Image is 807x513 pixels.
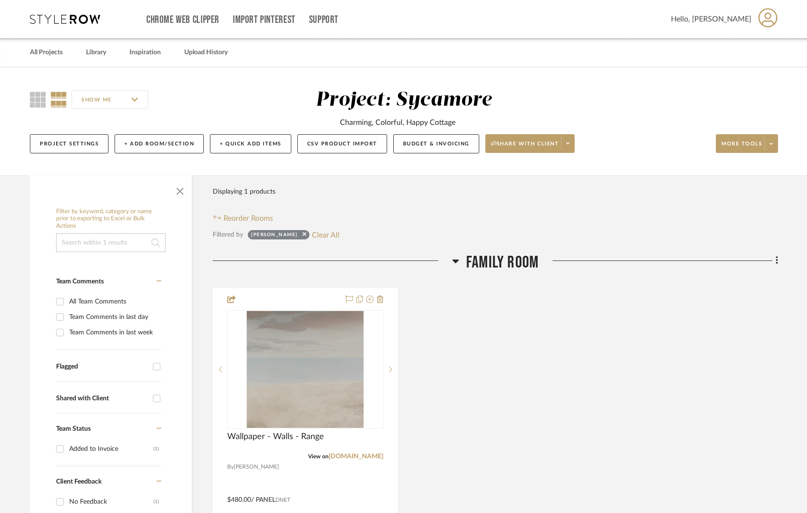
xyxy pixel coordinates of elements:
div: Displaying 1 products [213,182,275,201]
span: Team Status [56,426,91,432]
button: Clear All [312,229,339,241]
div: No Feedback [69,494,153,509]
span: Family Room [466,253,539,273]
span: View on [308,454,329,459]
div: (1) [153,494,159,509]
a: Import Pinterest [233,16,295,24]
div: 0 [228,311,383,428]
div: Team Comments in last week [69,325,159,340]
button: Reorder Rooms [213,213,273,224]
a: Library [86,46,106,59]
button: Project Settings [30,134,108,153]
div: Shared with Client [56,395,148,403]
span: Share with client [491,140,559,154]
div: Flagged [56,363,148,371]
span: Client Feedback [56,478,101,485]
div: Charming, Colorful, Happy Cottage [340,117,455,128]
a: Chrome Web Clipper [146,16,219,24]
button: CSV Product Import [297,134,387,153]
button: Close [171,180,189,199]
a: Inspiration [130,46,161,59]
span: Reorder Rooms [223,213,273,224]
button: + Quick Add Items [210,134,291,153]
span: More tools [721,140,762,154]
button: Share with client [485,134,575,153]
h6: Filter by keyword, category or name prior to exporting to Excel or Bulk Actions [56,208,166,230]
a: Upload History [184,46,228,59]
button: More tools [716,134,778,153]
span: By [227,462,234,471]
input: Search within 1 results [56,233,166,252]
a: [DOMAIN_NAME] [329,453,383,460]
div: Project: Sycamore [316,90,492,110]
div: (1) [153,441,159,456]
img: Wallpaper - Walls - Range [247,311,364,428]
span: Hello, [PERSON_NAME] [671,14,751,25]
span: Wallpaper - Walls - Range [227,432,324,442]
div: Filtered by [213,230,243,240]
a: All Projects [30,46,63,59]
div: Team Comments in last day [69,310,159,325]
div: Added to Invoice [69,441,153,456]
div: All Team Comments [69,294,159,309]
span: [PERSON_NAME] [234,462,279,471]
div: [PERSON_NAME] [251,231,298,241]
span: Team Comments [56,278,104,285]
button: Budget & Invoicing [393,134,479,153]
a: Support [309,16,339,24]
button: + Add Room/Section [115,134,204,153]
